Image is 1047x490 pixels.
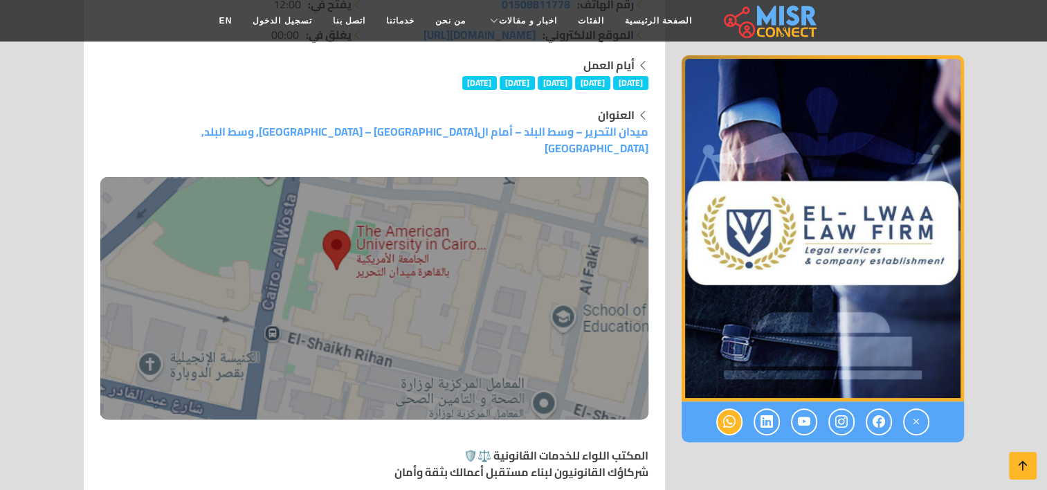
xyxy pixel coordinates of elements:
a: من نحن [425,8,476,34]
a: اتصل بنا [322,8,376,34]
a: الفئات [567,8,614,34]
img: شركة اللواء للمحاماة [682,55,964,401]
a: EN [209,8,243,34]
a: الصفحة الرئيسية [614,8,702,34]
img: main.misr_connect [724,3,817,38]
div: 1 / 1 [682,55,964,401]
span: [DATE] [500,76,535,90]
strong: أيام العمل [583,55,635,75]
a: خدماتنا [376,8,425,34]
span: [DATE] [462,76,498,90]
a: اخبار و مقالات [476,8,567,34]
a: ميدان التحرير – وسط البلد – أمام ال[GEOGRAPHIC_DATA] – [GEOGRAPHIC_DATA], وسط البلد, [GEOGRAPHIC_... [100,121,648,419]
span: [DATE] [613,76,648,90]
strong: شركاؤك القانونيون لبناء مستقبل أعمالك بثقة وأمان [394,462,648,482]
img: شركة اللواء للمحاماة [100,177,648,419]
span: [DATE] [575,76,610,90]
span: [DATE] [538,76,573,90]
span: اخبار و مقالات [499,15,557,27]
a: تسجيل الدخول [242,8,322,34]
strong: المكتب اللواء للخدمات القانونية ⚖️🛡️ [464,445,648,466]
strong: العنوان [598,105,635,125]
